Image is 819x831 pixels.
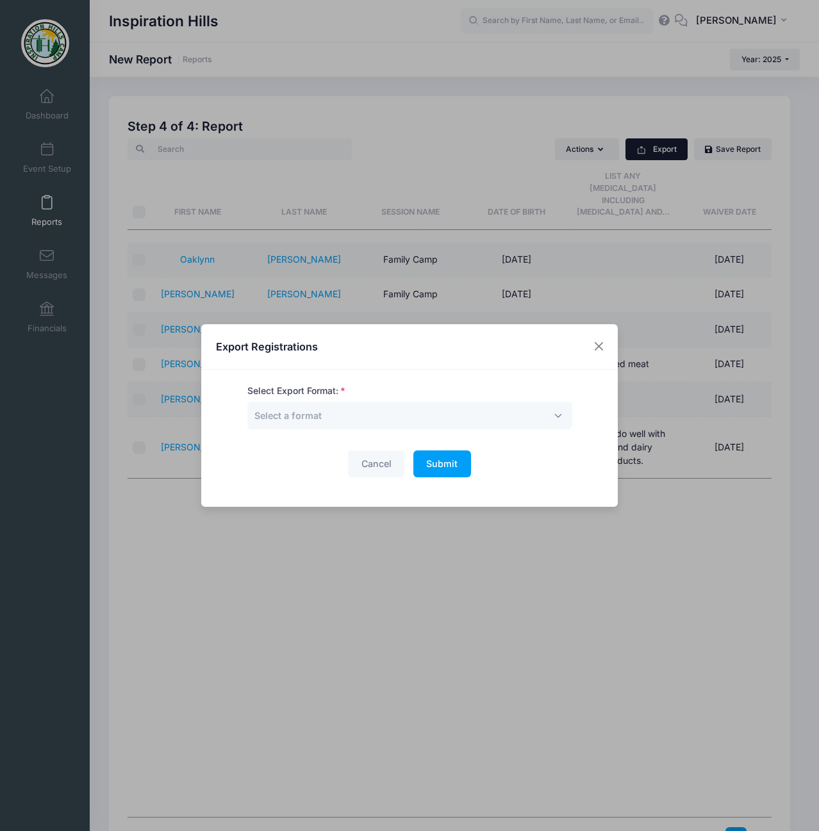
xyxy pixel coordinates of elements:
h4: Export Registrations [216,339,318,354]
span: Submit [426,458,458,469]
span: Select a format [254,409,322,422]
span: Select a format [247,402,572,429]
span: Select a format [254,410,322,421]
label: Select Export Format: [247,384,345,398]
button: Submit [413,450,471,478]
button: Cancel [348,450,404,478]
button: Close [588,335,611,358]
